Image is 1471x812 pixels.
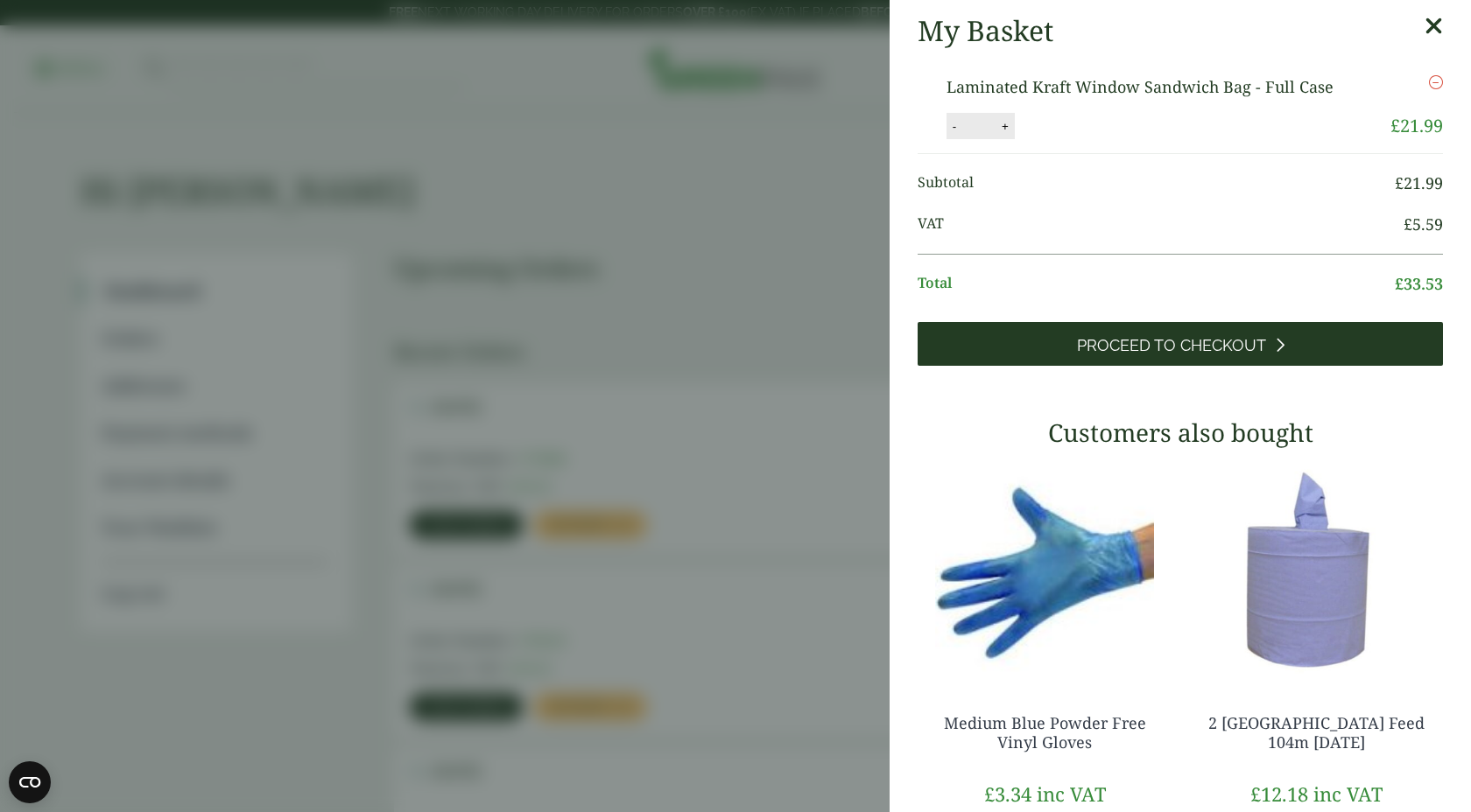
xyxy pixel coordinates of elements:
span: £ [1250,780,1261,807]
span: inc VAT [1037,780,1106,807]
button: + [996,119,1014,134]
span: Subtotal [918,171,1395,195]
img: 4130015J-Blue-Vinyl-Powder-Free-Gloves-Medium [918,460,1172,679]
a: 2 [GEOGRAPHIC_DATA] Feed 104m [DATE] [1208,712,1425,752]
span: £ [1404,213,1412,234]
a: Laminated Kraft Window Sandwich Bag - Full Case [947,76,1334,97]
span: £ [1390,114,1400,137]
h2: My Basket [918,14,1053,47]
bdi: 33.53 [1395,273,1443,294]
img: 3630017-2-Ply-Blue-Centre-Feed-104m [1189,460,1443,679]
bdi: 21.99 [1390,114,1443,137]
bdi: 5.59 [1404,213,1443,234]
span: VAT [918,213,1404,236]
button: Open CMP widget [9,761,51,803]
span: inc VAT [1313,780,1383,807]
a: Proceed to Checkout [918,322,1443,366]
bdi: 12.18 [1250,780,1308,807]
bdi: 21.99 [1395,172,1443,193]
bdi: 3.34 [984,780,1031,807]
span: Total [918,272,1395,296]
span: £ [1395,273,1404,294]
a: Remove this item [1429,75,1443,89]
span: £ [984,780,995,807]
span: £ [1395,172,1404,193]
button: - [947,119,961,134]
span: Proceed to Checkout [1077,336,1266,355]
a: Medium Blue Powder Free Vinyl Gloves [944,712,1146,752]
h3: Customers also bought [918,418,1443,448]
